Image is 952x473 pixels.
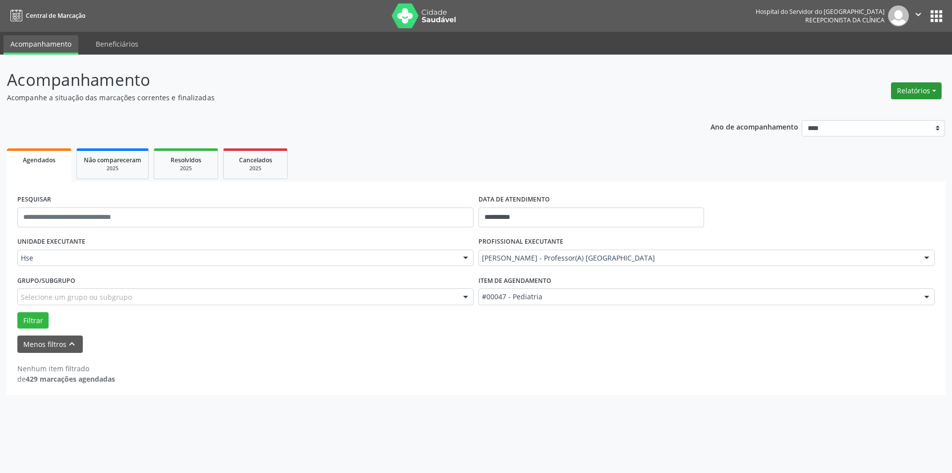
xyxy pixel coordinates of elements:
span: #00047 - Pediatria [482,292,914,302]
span: Cancelados [239,156,272,164]
label: PROFISSIONAL EXECUTANTE [478,234,563,250]
a: Acompanhamento [3,35,78,55]
p: Acompanhamento [7,68,663,92]
i: keyboard_arrow_up [66,338,77,349]
label: Grupo/Subgrupo [17,273,75,288]
span: Selecione um grupo ou subgrupo [21,292,132,302]
label: Item de agendamento [478,273,551,288]
img: img [888,5,909,26]
div: de [17,374,115,384]
div: 2025 [231,165,280,172]
span: Hse [21,253,453,263]
button: apps [928,7,945,25]
span: Não compareceram [84,156,141,164]
a: Beneficiários [89,35,145,53]
p: Ano de acompanhamento [711,120,798,133]
div: Nenhum item filtrado [17,363,115,374]
a: Central de Marcação [7,7,85,24]
div: 2025 [84,165,141,172]
span: Agendados [23,156,56,164]
span: Recepcionista da clínica [805,16,885,24]
span: [PERSON_NAME] - Professor(A) [GEOGRAPHIC_DATA] [482,253,914,263]
div: Hospital do Servidor do [GEOGRAPHIC_DATA] [756,7,885,16]
span: Central de Marcação [26,11,85,20]
div: 2025 [161,165,211,172]
label: UNIDADE EXECUTANTE [17,234,85,250]
label: PESQUISAR [17,192,51,207]
label: DATA DE ATENDIMENTO [478,192,550,207]
button: Filtrar [17,312,49,329]
button: Menos filtroskeyboard_arrow_up [17,336,83,353]
p: Acompanhe a situação das marcações correntes e finalizadas [7,92,663,103]
button:  [909,5,928,26]
strong: 429 marcações agendadas [26,374,115,384]
button: Relatórios [891,82,942,99]
span: Resolvidos [171,156,201,164]
i:  [913,9,924,20]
